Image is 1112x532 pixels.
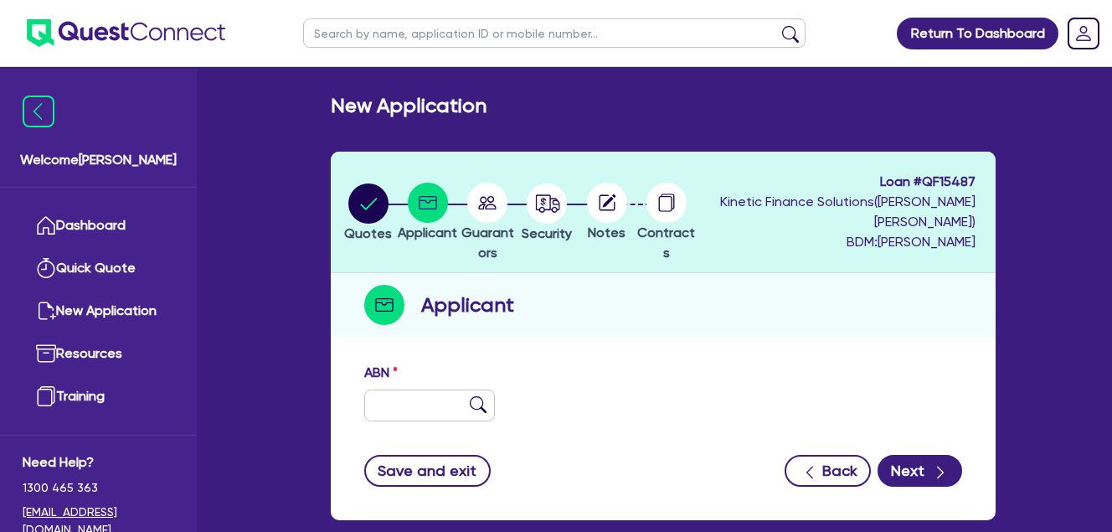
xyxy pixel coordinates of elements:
label: ABN [364,363,398,383]
img: new-application [36,301,56,321]
a: Dropdown toggle [1062,12,1105,55]
a: Training [23,375,174,418]
button: Security [521,183,573,245]
a: Return To Dashboard [897,18,1058,49]
span: Welcome [PERSON_NAME] [20,150,177,170]
span: Applicant [398,225,457,240]
a: Dashboard [23,204,174,247]
span: BDM: [PERSON_NAME] [700,232,976,252]
button: Back [785,455,871,487]
img: training [36,386,56,406]
span: Guarantors [461,225,514,261]
span: Loan # QF15487 [700,172,976,192]
input: Search by name, application ID or mobile number... [303,18,806,48]
img: resources [36,343,56,364]
a: New Application [23,290,174,333]
a: Quick Quote [23,247,174,290]
img: quick-quote [36,258,56,278]
span: Notes [588,225,625,240]
a: Resources [23,333,174,375]
span: Contracts [637,225,695,261]
h2: Applicant [421,290,514,320]
button: Save and exit [364,455,491,487]
span: Kinetic Finance Solutions ( [PERSON_NAME] [PERSON_NAME] ) [720,194,976,230]
button: Next [878,455,962,487]
img: abn-lookup icon [470,396,486,413]
h2: New Application [331,94,486,118]
span: 1300 465 363 [23,479,174,497]
img: icon-menu-close [23,96,54,127]
img: step-icon [364,285,404,325]
span: Security [522,225,572,241]
span: Need Help? [23,452,174,473]
button: Quotes [343,183,393,245]
img: quest-connect-logo-blue [27,19,225,47]
span: Quotes [344,225,392,241]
